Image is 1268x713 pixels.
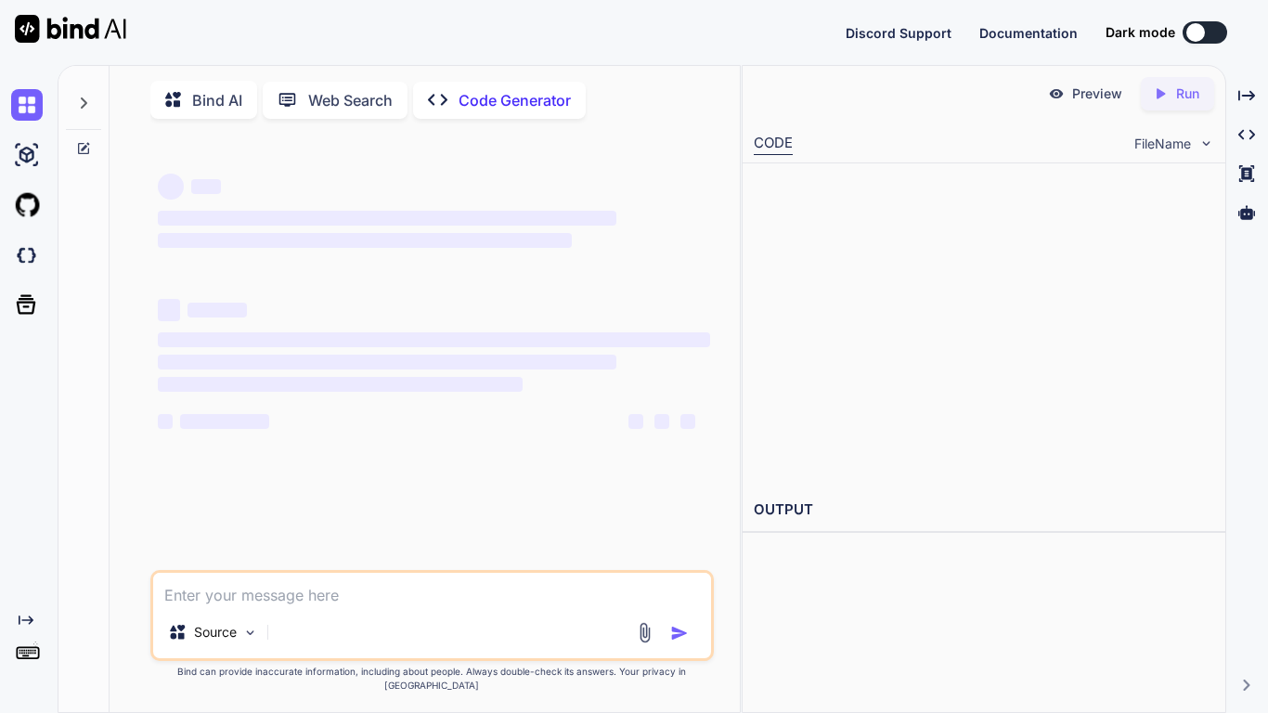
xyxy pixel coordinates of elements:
span: ‌ [654,414,669,429]
span: ‌ [158,211,616,226]
p: Source [194,623,237,642]
p: Code Generator [459,89,571,111]
p: Bind can provide inaccurate information, including about people. Always double-check its answers.... [150,665,714,693]
span: ‌ [158,355,616,369]
span: ‌ [158,174,184,200]
span: ‌ [158,332,710,347]
img: Bind AI [15,15,126,43]
span: Dark mode [1106,23,1175,42]
p: Run [1176,84,1199,103]
span: FileName [1134,135,1191,153]
img: darkCloudIdeIcon [11,240,43,271]
span: ‌ [158,414,173,429]
img: chat [11,89,43,121]
div: CODE [754,133,793,155]
p: Preview [1072,84,1122,103]
span: ‌ [191,179,221,194]
img: preview [1048,85,1065,102]
button: Documentation [979,23,1078,43]
span: ‌ [628,414,643,429]
p: Bind AI [192,89,242,111]
span: ‌ [188,303,247,318]
img: githubLight [11,189,43,221]
p: Web Search [308,89,393,111]
img: ai-studio [11,139,43,171]
img: Pick Models [242,625,258,641]
img: icon [670,624,689,642]
span: ‌ [158,377,523,392]
span: ‌ [180,414,269,429]
span: ‌ [158,299,180,321]
span: ‌ [158,233,572,248]
h2: OUTPUT [743,488,1225,532]
span: ‌ [680,414,695,429]
img: chevron down [1198,136,1214,151]
span: Documentation [979,25,1078,41]
button: Discord Support [846,23,951,43]
span: Discord Support [846,25,951,41]
img: attachment [634,622,655,643]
